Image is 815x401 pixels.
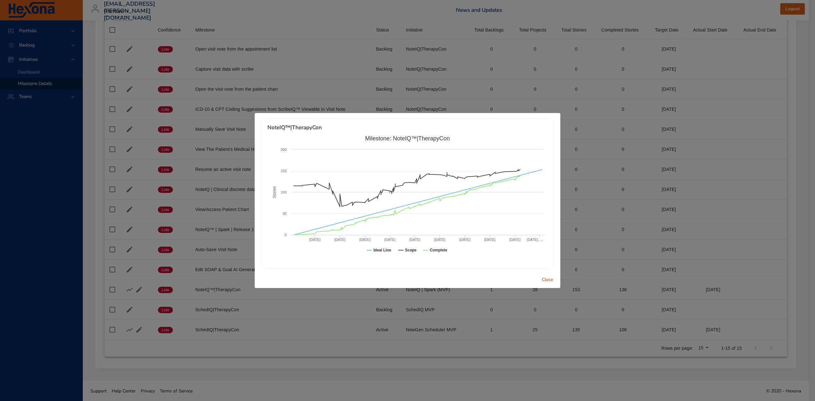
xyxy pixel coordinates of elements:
text: [DATE] [434,238,445,242]
text: [DATE] [309,238,321,242]
text: [DATE] [459,238,471,242]
text: Scope [405,248,416,252]
text: [DATE] [384,238,395,242]
text: Ideal Line [373,248,391,252]
text: [DATE] [509,238,521,242]
text: [DATE] [359,238,371,242]
text: Stories [272,186,277,198]
text: 100 [281,190,287,194]
text: [DATE], … [527,238,543,242]
text: [DATE] [484,238,495,242]
text: Milestone: NoteIQ™|TherapyCon [365,135,450,142]
text: Complete [430,248,447,252]
text: [DATE] [334,238,345,242]
text: 50 [283,212,287,215]
text: [DATE] [409,238,421,242]
h6: NoteIQ™|TherapyCon [267,124,548,131]
text: 0 [285,233,287,237]
span: Close [540,276,555,284]
text: 200 [281,148,287,151]
button: Close [537,274,558,286]
text: 150 [281,169,287,173]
